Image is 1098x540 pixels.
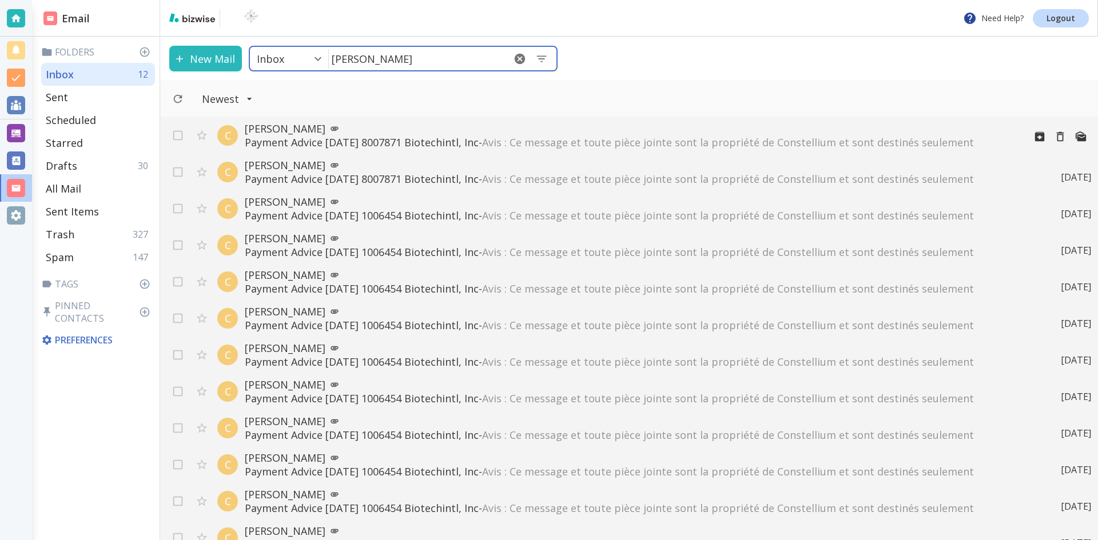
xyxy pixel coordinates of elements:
[225,238,231,252] p: C
[1061,463,1091,476] p: [DATE]
[482,135,974,149] span: Avis : Ce message et toute pièce jointe sont la propriété de Constellium et sont destinés seulement
[43,11,90,26] h2: Email
[245,428,1038,442] p: Payment Advice [DATE] 1006454 Biotechintl, Inc -
[1029,126,1050,147] button: Archive
[225,311,231,325] p: C
[225,165,231,179] p: C
[46,159,77,173] p: Drafts
[245,268,1038,282] p: [PERSON_NAME]
[46,113,96,127] p: Scheduled
[1047,14,1075,22] p: Logout
[133,251,153,263] p: 147
[169,46,242,71] button: New Mail
[245,209,1038,222] p: Payment Advice [DATE] 1006454 Biotechintl, Inc -
[225,275,231,289] p: C
[1071,126,1091,147] button: Mark as Unread
[1061,244,1091,257] p: [DATE]
[482,209,974,222] span: Avis : Ce message et toute pièce jointe sont la propriété de Constellium et sont destinés seulement
[245,524,1038,538] p: [PERSON_NAME]
[46,205,99,218] p: Sent Items
[225,385,231,398] p: C
[41,86,155,109] div: Sent
[225,348,231,362] p: C
[1061,500,1091,513] p: [DATE]
[245,245,1038,259] p: Payment Advice [DATE] 1006454 Biotechintl, Inc -
[41,109,155,131] div: Scheduled
[1061,427,1091,439] p: [DATE]
[1061,390,1091,403] p: [DATE]
[225,202,231,215] p: C
[482,318,974,332] span: Avis : Ce message et toute pièce jointe sont la propriété de Constellium et sont destinés seulement
[41,46,155,58] p: Folders
[482,355,974,369] span: Avis : Ce message et toute pièce jointe sont la propriété de Constellium et sont destinés seulement
[245,414,1038,428] p: [PERSON_NAME]
[1061,207,1091,220] p: [DATE]
[225,494,231,508] p: C
[43,11,57,25] img: DashboardSidebarEmail.svg
[168,89,188,109] button: Refresh
[482,282,974,295] span: Avis : Ce message et toute pièce jointe sont la propriété de Constellium et sont destinés seulement
[245,487,1038,501] p: [PERSON_NAME]
[245,158,1038,172] p: [PERSON_NAME]
[46,227,74,241] p: Trash
[138,159,153,172] p: 30
[482,391,974,405] span: Avis : Ce message et toute pièce jointe sont la propriété de Constellium et sont destinés seulement
[190,86,264,111] button: Filter
[1061,281,1091,293] p: [DATE]
[245,122,1016,135] p: [PERSON_NAME]
[46,182,81,195] p: All Mail
[133,228,153,241] p: 327
[257,52,284,66] p: Inbox
[1061,171,1091,183] p: [DATE]
[169,13,215,22] img: bizwise
[245,135,1016,149] p: Payment Advice [DATE] 8007871 Biotechintl, Inc -
[245,305,1038,318] p: [PERSON_NAME]
[41,223,155,246] div: Trash327
[245,318,1038,332] p: Payment Advice [DATE] 1006454 Biotechintl, Inc -
[41,177,155,200] div: All Mail
[482,172,974,186] span: Avis : Ce message et toute pièce jointe sont la propriété de Constellium et sont destinés seulement
[41,200,155,223] div: Sent Items
[225,129,231,142] p: C
[245,282,1038,295] p: Payment Advice [DATE] 1006454 Biotechintl, Inc -
[1061,317,1091,330] p: [DATE]
[329,47,504,70] input: Search
[245,341,1038,355] p: [PERSON_NAME]
[963,11,1024,25] p: Need Help?
[225,421,231,435] p: C
[245,501,1038,515] p: Payment Advice [DATE] 1006454 Biotechintl, Inc -
[41,63,155,86] div: Inbox12
[41,154,155,177] div: Drafts30
[46,67,74,81] p: Inbox
[245,391,1038,405] p: Payment Advice [DATE] 1006454 Biotechintl, Inc -
[41,131,155,154] div: Starred
[245,355,1038,369] p: Payment Advice [DATE] 1006454 Biotechintl, Inc -
[482,465,974,478] span: Avis : Ce message et toute pièce jointe sont la propriété de Constellium et sont destinés seulement
[225,9,277,27] img: BioTech International
[46,90,68,104] p: Sent
[245,451,1038,465] p: [PERSON_NAME]
[1033,9,1089,27] a: Logout
[46,250,74,264] p: Spam
[245,465,1038,478] p: Payment Advice [DATE] 1006454 Biotechintl, Inc -
[245,172,1038,186] p: Payment Advice [DATE] 8007871 Biotechintl, Inc -
[39,329,155,351] div: Preferences
[482,245,974,259] span: Avis : Ce message et toute pièce jointe sont la propriété de Constellium et sont destinés seulement
[1061,354,1091,366] p: [DATE]
[482,501,974,515] span: Avis : Ce message et toute pièce jointe sont la propriété de Constellium et sont destinés seulement
[41,334,153,346] p: Preferences
[225,458,231,471] p: C
[482,428,974,442] span: Avis : Ce message et toute pièce jointe sont la propriété de Constellium et sont destinés seulement
[41,299,155,325] p: Pinned Contacts
[46,136,83,150] p: Starred
[138,68,153,81] p: 12
[41,246,155,269] div: Spam147
[245,195,1038,209] p: [PERSON_NAME]
[245,378,1038,391] p: [PERSON_NAME]
[1050,126,1071,147] button: Move to Trash
[245,231,1038,245] p: [PERSON_NAME]
[41,278,155,290] p: Tags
